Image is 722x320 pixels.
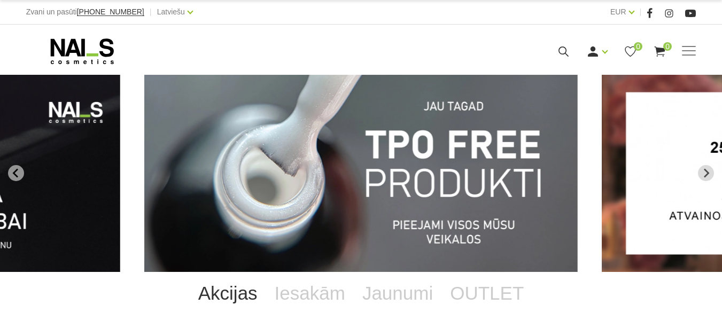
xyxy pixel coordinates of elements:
[653,45,666,58] a: 0
[663,42,672,51] span: 0
[190,272,266,315] a: Akcijas
[77,7,144,16] span: [PHONE_NUMBER]
[698,165,714,181] button: Next slide
[144,75,578,272] li: 1 of 13
[610,5,626,18] a: EUR
[640,5,642,19] span: |
[77,8,144,16] a: [PHONE_NUMBER]
[624,45,637,58] a: 0
[441,272,532,315] a: OUTLET
[157,5,185,18] a: Latviešu
[266,272,354,315] a: Iesakām
[8,165,24,181] button: Go to last slide
[26,5,144,19] div: Zvani un pasūti
[150,5,152,19] span: |
[354,272,441,315] a: Jaunumi
[634,42,642,51] span: 0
